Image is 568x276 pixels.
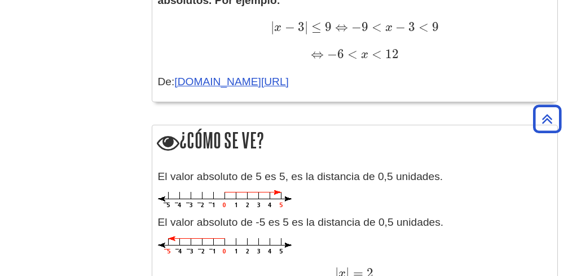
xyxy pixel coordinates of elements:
[335,19,348,34] font: ⇔
[347,46,358,62] font: <
[179,129,264,152] font: ¿Cómo se ve?
[372,19,382,34] font: <
[432,19,439,34] font: 9
[385,46,399,62] font: 12
[285,19,295,34] font: −
[419,19,429,34] font: <
[395,19,406,34] font: −
[385,21,393,34] font: x
[305,19,308,34] font: |
[311,46,324,62] font: ⇔
[274,21,281,34] font: x
[158,170,443,182] font: El valor absoluto de 5 es 5, es la distancia de 0,5 unidades.
[362,19,368,34] font: 9
[298,19,305,34] font: 3
[361,49,368,61] font: x
[337,46,344,62] font: 6
[311,19,322,34] font: ≤
[372,46,382,62] font: <
[271,19,274,34] font: |
[158,216,444,228] font: El valor absoluto de -5 es 5 es la distancia de 0,5 unidades.
[351,19,362,34] font: −
[529,111,565,126] a: Volver arriba
[158,76,175,87] font: De:
[408,19,415,34] font: 3
[158,190,292,209] img: 5 Absoluto
[174,76,289,87] a: [DOMAIN_NAME][URL]
[325,19,332,34] font: 9
[158,236,292,255] img: Absoluto -5
[327,46,337,62] font: −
